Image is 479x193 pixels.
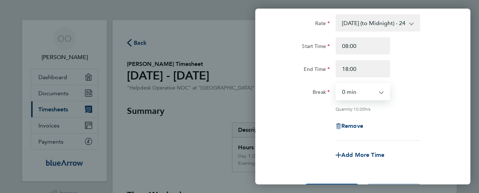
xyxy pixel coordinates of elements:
[336,37,390,54] input: E.g. 08:00
[304,66,330,74] label: End Time
[354,106,365,112] span: 10.00
[336,106,420,112] div: Quantity: hrs
[336,60,390,77] input: E.g. 18:00
[341,122,363,129] span: Remove
[315,20,330,29] label: Rate
[341,151,384,158] span: Add More Time
[302,43,330,52] label: Start Time
[336,123,363,129] button: Remove
[313,89,330,97] label: Break
[336,152,384,158] button: Add More Time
